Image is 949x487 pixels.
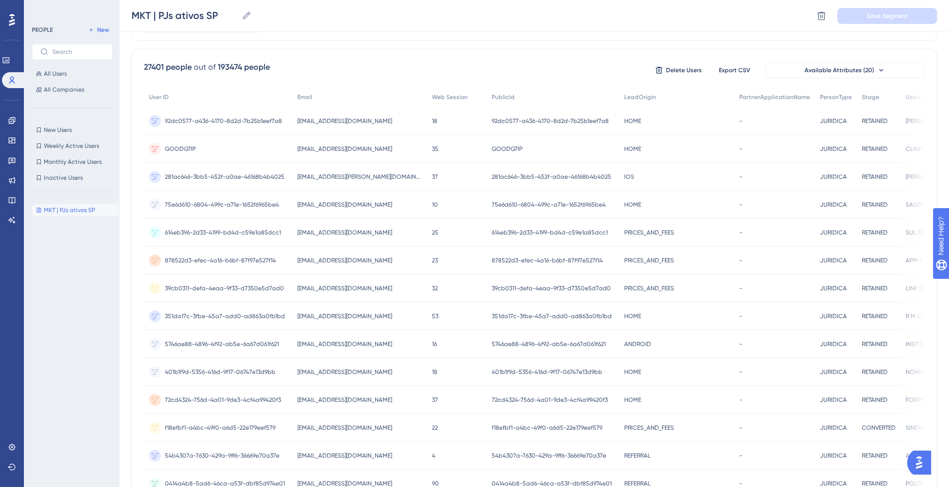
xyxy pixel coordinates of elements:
[739,201,742,209] span: -
[165,117,282,125] span: 92dc0577-a436-4170-8d2d-7b25b1eef7a8
[165,396,281,404] span: 72cd4324-756d-4a01-9de3-4cf4a99420f3
[492,284,611,292] span: 39cb0311-defa-4eaa-9f33-d7350e5d7ad0
[492,312,612,320] span: 351da17c-3fbe-45a7-add0-ad863a0fb1bd
[432,117,437,125] span: 18
[820,256,847,264] span: JURIDICA
[820,117,847,125] span: JURIDICA
[624,452,651,460] span: REFERRAL
[144,61,192,73] div: 27401 people
[492,229,608,237] span: 614eb396-2d33-4199-bd4d-c59e1a85dcc1
[32,124,113,136] button: New Users
[432,424,438,432] span: 22
[666,66,702,74] span: Delete Users
[906,93,947,101] span: UserFirstName
[165,284,284,292] span: 39cb0311-defa-4eaa-9f33-d7350e5d7ad0
[165,173,284,181] span: 281ac646-3bb5-452f-a0ae-46168b4b4025
[907,448,937,478] iframe: UserGuiding AI Assistant Launcher
[297,424,392,432] span: [EMAIL_ADDRESS][DOMAIN_NAME]
[32,172,113,184] button: Inactive Users
[739,173,742,181] span: -
[624,368,641,376] span: HOME
[820,396,847,404] span: JURIDICA
[739,117,742,125] span: -
[297,145,392,153] span: [EMAIL_ADDRESS][DOMAIN_NAME]
[492,256,603,264] span: 878522d3-efec-4a16-b6bf-87f97e527f14
[297,452,392,460] span: [EMAIL_ADDRESS][DOMAIN_NAME]
[739,284,742,292] span: -
[297,368,392,376] span: [EMAIL_ADDRESS][DOMAIN_NAME]
[862,284,888,292] span: RETAINED
[719,66,750,74] span: Export CSV
[432,145,438,153] span: 35
[862,424,896,432] span: CONVERTED
[165,229,281,237] span: 614eb396-2d33-4199-bd4d-c59e1a85dcc1
[297,396,392,404] span: [EMAIL_ADDRESS][DOMAIN_NAME]
[862,229,888,237] span: RETAINED
[739,145,742,153] span: -
[624,93,656,101] span: LeadOrigin
[297,93,312,101] span: Email
[624,396,641,404] span: HOME
[44,158,102,166] span: Monthly Active Users
[432,229,438,237] span: 25
[820,452,847,460] span: JURIDICA
[624,173,634,181] span: IOS
[97,26,109,34] span: New
[85,24,113,36] button: New
[132,8,238,22] input: Segment Name
[862,452,888,460] span: RETAINED
[492,201,606,209] span: 75e6d610-6804-499c-a71e-1652f6965be4
[44,206,95,214] span: MKT | PJs ativos SP
[165,340,279,348] span: 5746ae88-4896-4f92-ab5e-6a67d061f621
[492,452,606,460] span: 54b4307a-7630-429a-9ff6-36669e70a37e
[297,312,392,320] span: [EMAIL_ADDRESS][DOMAIN_NAME]
[492,145,523,153] span: GOODG7IP
[32,140,113,152] button: Weekly Active Users
[624,312,641,320] span: HOME
[297,229,392,237] span: [EMAIL_ADDRESS][DOMAIN_NAME]
[432,284,438,292] span: 32
[297,284,392,292] span: [EMAIL_ADDRESS][DOMAIN_NAME]
[739,340,742,348] span: -
[739,396,742,404] span: -
[432,256,438,264] span: 23
[44,86,84,94] span: All Companies
[624,145,641,153] span: HOME
[149,93,169,101] span: User ID
[44,142,99,150] span: Weekly Active Users
[820,424,847,432] span: JURIDICA
[297,117,392,125] span: [EMAIL_ADDRESS][DOMAIN_NAME]
[862,340,888,348] span: RETAINED
[218,61,270,73] div: 193474 people
[32,68,113,80] button: All Users
[432,452,435,460] span: 4
[862,201,888,209] span: RETAINED
[297,256,392,264] span: [EMAIL_ADDRESS][DOMAIN_NAME]
[44,126,72,134] span: New Users
[709,62,759,78] button: Export CSV
[820,229,847,237] span: JURIDICA
[820,93,852,101] span: PersonType
[432,93,468,101] span: Web Session
[862,368,888,376] span: RETAINED
[23,2,62,14] span: Need Help?
[739,452,742,460] span: -
[165,424,275,432] span: f18efbf1-a4bc-49f0-a6d5-22e179eef579
[624,340,651,348] span: ANDROID
[862,256,888,264] span: RETAINED
[820,173,847,181] span: JURIDICA
[862,117,888,125] span: RETAINED
[765,62,925,78] button: Available Attributes (20)
[492,117,609,125] span: 92dc0577-a436-4170-8d2d-7b25b1eef7a8
[432,173,438,181] span: 37
[297,173,422,181] span: [EMAIL_ADDRESS][PERSON_NAME][DOMAIN_NAME]
[492,368,602,376] span: 401b1f9d-5356-416d-9f17-06747e13d9bb
[432,396,438,404] span: 37
[739,312,742,320] span: -
[44,70,67,78] span: All Users
[805,66,874,74] span: Available Attributes (20)
[492,340,606,348] span: 5746ae88-4896-4f92-ab5e-6a67d061f621
[739,368,742,376] span: -
[739,93,810,101] span: PartnerApplicationName
[297,340,392,348] span: [EMAIL_ADDRESS][DOMAIN_NAME]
